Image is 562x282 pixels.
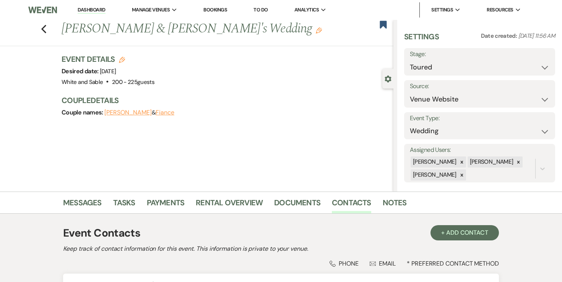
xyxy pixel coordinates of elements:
[63,225,140,241] h1: Event Contacts
[196,197,263,213] a: Rental Overview
[518,32,555,40] span: [DATE] 11:56 AM
[410,49,549,60] label: Stage:
[253,6,268,13] a: To Do
[28,2,57,18] img: Weven Logo
[112,78,154,86] span: 200 - 225 guests
[62,95,386,106] h3: Couple Details
[63,259,499,267] div: * Preferred Contact Method
[385,75,391,82] button: Close lead details
[63,244,499,253] h2: Keep track of contact information for this event. This information is private to your venue.
[411,156,458,168] div: [PERSON_NAME]
[62,20,324,38] h1: [PERSON_NAME] & [PERSON_NAME]'s Wedding
[132,6,170,14] span: Manage Venues
[404,31,439,48] h3: Settings
[383,197,407,213] a: Notes
[481,32,518,40] span: Date created:
[468,156,515,168] div: [PERSON_NAME]
[410,81,549,92] label: Source:
[411,169,458,180] div: [PERSON_NAME]
[62,67,100,75] span: Desired date:
[294,6,319,14] span: Analytics
[104,110,152,116] button: [PERSON_NAME]
[113,197,135,213] a: Tasks
[62,108,104,116] span: Couple names:
[274,197,320,213] a: Documents
[104,109,174,116] span: &
[430,225,499,240] button: + Add Contact
[62,54,154,64] h3: Event Details
[63,197,102,213] a: Messages
[410,145,549,156] label: Assigned Users:
[156,110,174,116] button: Fiance
[370,259,396,267] div: Email
[431,6,453,14] span: Settings
[78,6,105,14] a: Dashboard
[410,113,549,124] label: Event Type:
[203,6,227,13] a: Bookings
[62,78,103,86] span: White and Sable
[147,197,185,213] a: Payments
[487,6,513,14] span: Resources
[100,68,116,75] span: [DATE]
[330,259,359,267] div: Phone
[316,27,322,34] button: Edit
[332,197,371,213] a: Contacts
